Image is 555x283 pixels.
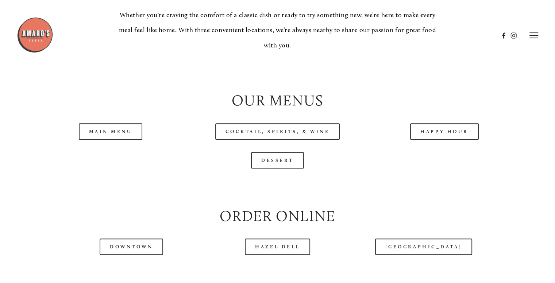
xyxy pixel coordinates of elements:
a: Dessert [251,152,304,168]
a: Downtown [100,239,163,255]
h2: Order Online [33,206,522,226]
img: Amaro's Table [17,17,53,53]
h2: Our Menus [33,90,522,111]
a: Main Menu [79,123,143,140]
a: Cocktail, Spirits, & Wine [215,123,340,140]
a: Hazel Dell [245,239,310,255]
a: [GEOGRAPHIC_DATA] [375,239,472,255]
a: Happy Hour [410,123,479,140]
